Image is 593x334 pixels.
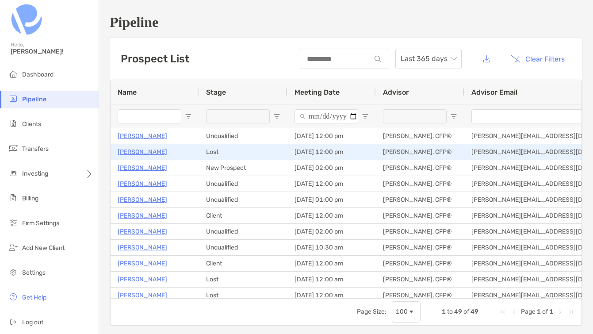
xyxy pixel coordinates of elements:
[118,109,181,123] input: Name Filter Input
[542,308,548,315] span: of
[471,308,478,315] span: 49
[118,258,167,269] p: [PERSON_NAME]
[287,160,376,176] div: [DATE] 02:00 pm
[8,118,19,129] img: clients icon
[376,160,464,176] div: [PERSON_NAME], CFP®
[22,269,46,276] span: Settings
[118,226,167,237] a: [PERSON_NAME]
[376,208,464,223] div: [PERSON_NAME], CFP®
[273,113,280,120] button: Open Filter Menu
[396,308,408,315] div: 100
[185,113,192,120] button: Open Filter Menu
[199,160,287,176] div: New Prospect
[287,128,376,144] div: [DATE] 12:00 pm
[557,308,564,315] div: Next Page
[376,240,464,255] div: [PERSON_NAME], CFP®
[8,242,19,253] img: add_new_client icon
[118,290,167,301] a: [PERSON_NAME]
[199,224,287,239] div: Unqualified
[8,69,19,79] img: dashboard icon
[22,145,49,153] span: Transfers
[199,176,287,192] div: Unqualified
[22,71,54,78] span: Dashboard
[376,272,464,287] div: [PERSON_NAME], CFP®
[8,292,19,302] img: get-help icon
[199,288,287,303] div: Lost
[567,308,574,315] div: Last Page
[392,301,421,322] div: Page Size
[383,88,409,96] span: Advisor
[199,272,287,287] div: Lost
[287,224,376,239] div: [DATE] 02:00 pm
[22,96,46,103] span: Pipeline
[8,192,19,203] img: billing icon
[11,4,42,35] img: Zoe Logo
[199,256,287,271] div: Client
[376,144,464,160] div: [PERSON_NAME], CFP®
[8,143,19,154] img: transfers icon
[450,113,457,120] button: Open Filter Menu
[11,48,93,55] span: [PERSON_NAME]!
[22,195,38,202] span: Billing
[199,192,287,207] div: Unqualified
[537,308,541,315] span: 1
[118,210,167,221] a: [PERSON_NAME]
[118,178,167,189] a: [PERSON_NAME]
[376,288,464,303] div: [PERSON_NAME], CFP®
[295,88,340,96] span: Meeting Date
[287,208,376,223] div: [DATE] 12:00 am
[442,308,446,315] span: 1
[8,217,19,228] img: firm-settings icon
[8,267,19,277] img: settings icon
[8,316,19,327] img: logout icon
[287,272,376,287] div: [DATE] 12:00 am
[206,88,226,96] span: Stage
[376,256,464,271] div: [PERSON_NAME], CFP®
[8,168,19,178] img: investing icon
[22,244,65,252] span: Add New Client
[463,308,469,315] span: of
[118,242,167,253] a: [PERSON_NAME]
[22,120,41,128] span: Clients
[504,49,571,69] button: Clear Filters
[375,56,381,62] img: input icon
[110,14,582,31] h1: Pipeline
[295,109,358,123] input: Meeting Date Filter Input
[521,308,536,315] span: Page
[22,319,43,326] span: Log out
[287,176,376,192] div: [DATE] 12:00 pm
[22,219,59,227] span: Firm Settings
[118,162,167,173] a: [PERSON_NAME]
[549,308,553,315] span: 1
[376,192,464,207] div: [PERSON_NAME], CFP®
[471,88,517,96] span: Advisor Email
[22,294,46,301] span: Get Help
[447,308,453,315] span: to
[118,194,167,205] a: [PERSON_NAME]
[118,131,167,142] a: [PERSON_NAME]
[510,308,517,315] div: Previous Page
[199,240,287,255] div: Unqualified
[376,176,464,192] div: [PERSON_NAME], CFP®
[287,192,376,207] div: [DATE] 01:00 pm
[8,93,19,104] img: pipeline icon
[118,146,167,157] a: [PERSON_NAME]
[362,113,369,120] button: Open Filter Menu
[118,88,137,96] span: Name
[199,208,287,223] div: Client
[199,144,287,160] div: Lost
[500,308,507,315] div: First Page
[118,274,167,285] a: [PERSON_NAME]
[357,308,386,315] div: Page Size:
[287,288,376,303] div: [DATE] 12:00 am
